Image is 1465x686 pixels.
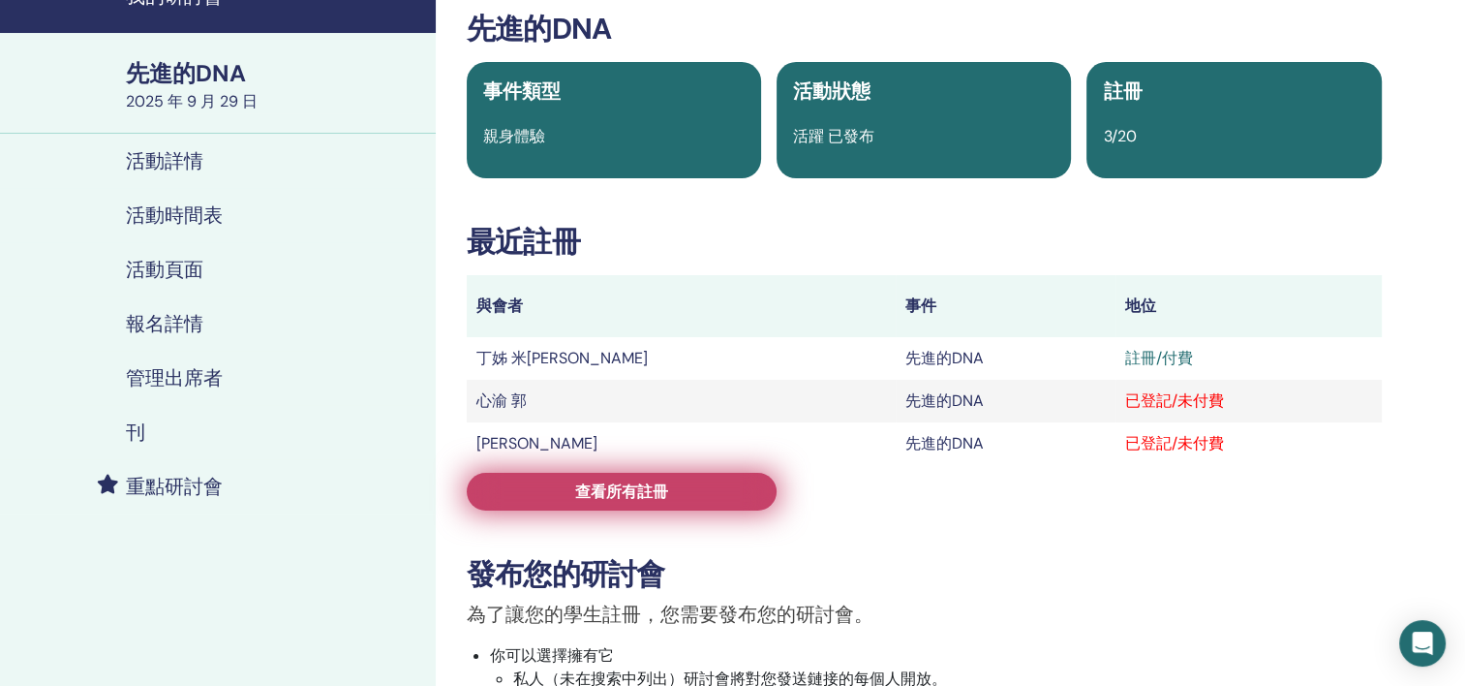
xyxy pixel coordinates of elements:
h4: 報名詳情 [126,312,203,335]
td: 先進的DNA [896,337,1115,380]
td: 先進的DNA [896,380,1115,422]
span: 註冊 [1103,78,1142,104]
h3: 最近註冊 [467,225,1382,260]
td: 先進的DNA [896,422,1115,465]
h4: 重點研討會 [126,475,223,498]
span: 事件類型 [483,78,561,104]
h4: 活動時間表 [126,203,223,227]
h3: 發布您的研討會 [467,557,1382,592]
td: [PERSON_NAME] [467,422,896,465]
th: 地位 [1115,275,1381,337]
div: 2025 年 9 月 29 日 [126,90,424,113]
h4: 管理出席者 [126,366,223,390]
span: 查看所有註冊 [575,482,668,502]
h4: 活動詳情 [126,149,203,172]
th: 事件 [896,275,1115,337]
div: 先進的DNA [126,57,424,90]
span: 活動狀態 [793,78,870,104]
td: 丁姊 米[PERSON_NAME] [467,337,896,380]
th: 與會者 [467,275,896,337]
div: 註冊/付費 [1125,347,1371,370]
h3: 先進的DNA [467,12,1382,47]
h4: 刊 [126,421,145,444]
p: 為了讓您的學生註冊，您需要發布您的研討會。 [467,600,1382,629]
font: 你可以選擇擁有它 [490,645,614,666]
a: 先進的DNA2025 年 9 月 29 日 [114,57,436,113]
span: 親身體驗 [483,126,545,146]
td: 心渝 郭 [467,380,896,422]
span: 3/20 [1103,126,1136,146]
span: 活躍 已發布 [793,126,874,146]
div: 已登記/未付費 [1125,390,1371,413]
a: 查看所有註冊 [467,473,777,511]
div: 已登記/未付費 [1125,432,1371,455]
h4: 活動頁面 [126,258,203,281]
div: 打開對講信使 [1399,620,1446,667]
